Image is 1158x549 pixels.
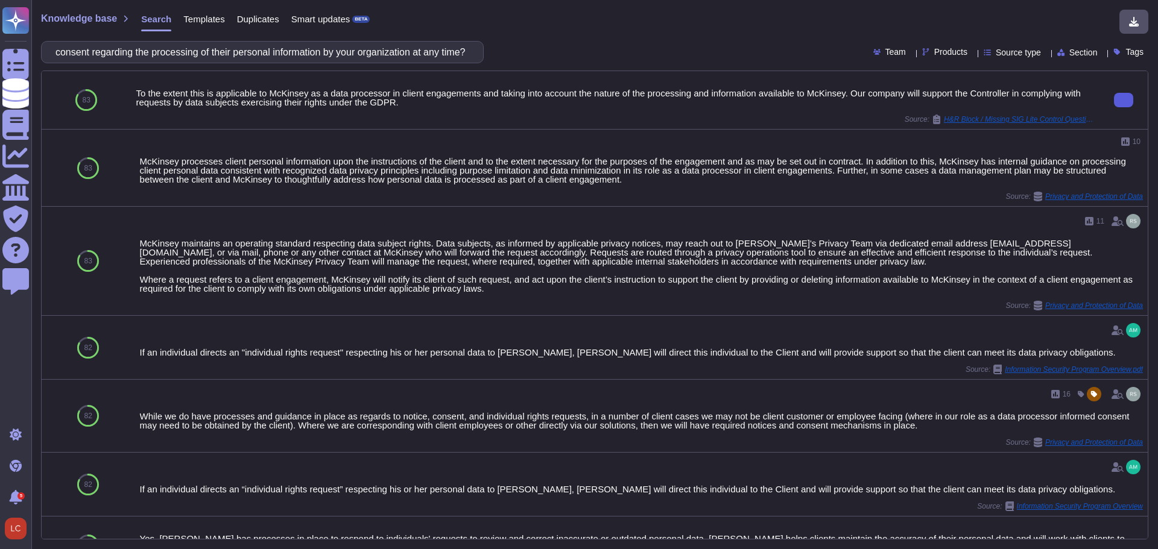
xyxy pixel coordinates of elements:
span: Source type [996,48,1041,57]
span: 82 [84,344,92,351]
span: H&R Block / Missing SIG Lite Control Questions [DATE] [944,116,1095,123]
span: Section [1069,48,1098,57]
span: 16 [1063,391,1071,398]
span: Source: [1006,301,1143,310]
div: While we do have processes and guidance in place as regards to notice, consent, and individual ri... [140,412,1143,430]
span: 82 [84,412,92,419]
span: Tags [1125,48,1144,56]
img: user [1126,460,1141,474]
span: 10 [1133,138,1141,145]
div: McKinsey maintains an operating standard respecting data subject rights. Data subjects, as inform... [140,239,1143,293]
img: user [1126,387,1141,401]
span: Source: [966,365,1143,374]
span: Source: [905,115,1095,124]
span: 11 [1096,218,1104,225]
span: Information Security Program Overview.pdf [1005,366,1143,373]
div: If an individual directs an “individual rights request” respecting his or her personal data to [P... [140,485,1143,494]
span: Source: [1006,438,1143,447]
img: user [1126,323,1141,337]
input: Search a question or template... [48,42,471,63]
div: McKinsey processes client personal information upon the instructions of the client and to the ext... [140,157,1143,184]
span: Smart updates [291,14,350,24]
div: To the extent this is applicable to McKinsey as a data processor in client engagements and taking... [136,89,1095,107]
span: 83 [83,96,90,104]
span: 83 [84,165,92,172]
span: Privacy and Protection of Data [1045,302,1143,309]
span: Templates [183,14,224,24]
span: Privacy and Protection of Data [1045,439,1143,446]
span: Team [885,48,906,56]
span: 82 [84,481,92,488]
div: 5 [17,492,25,500]
img: user [5,518,27,539]
span: Products [934,48,967,56]
span: Privacy and Protection of Data [1045,193,1143,200]
img: user [1126,214,1141,228]
div: BETA [352,16,370,23]
span: Source: [977,501,1143,511]
button: user [2,515,35,542]
span: Source: [1006,192,1143,201]
span: Search [141,14,171,24]
span: Knowledge base [41,14,117,24]
div: If an individual directs an "individual rights request" respecting his or her personal data to [P... [140,348,1143,357]
span: 83 [84,257,92,265]
span: Duplicates [237,14,279,24]
span: Information Security Program Overview [1017,503,1143,510]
